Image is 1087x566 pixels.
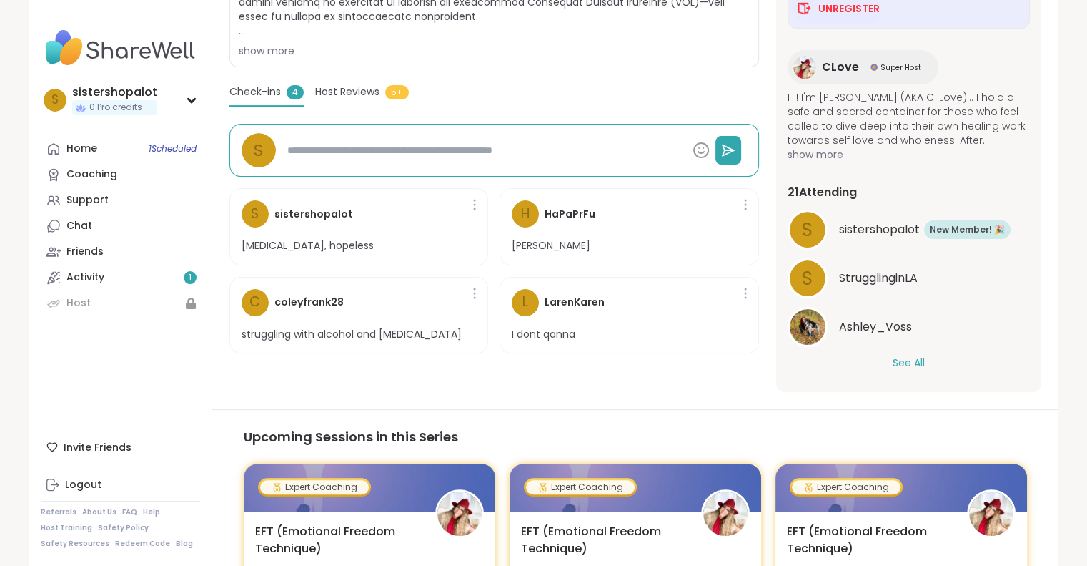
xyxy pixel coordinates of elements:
[787,523,951,557] span: EFT (Emotional Freedom Technique)
[522,292,528,313] span: L
[521,523,685,557] span: EFT (Emotional Freedom Technique)
[41,523,92,533] a: Host Training
[115,539,170,549] a: Redeem Code
[66,219,92,233] div: Chat
[274,207,353,222] h4: sistershopalot
[788,307,1030,347] a: Ashley_VossAshley_Voss
[512,328,575,342] p: I dont qanna
[143,507,160,517] a: Help
[870,64,878,71] img: Super Host
[839,221,920,238] span: sistershopalot
[242,239,374,253] p: [MEDICAL_DATA], hopeless
[89,102,142,114] span: 0 Pro credits
[788,184,857,201] span: 21 Attending
[274,295,344,310] h4: coleyfrank28
[839,270,918,287] span: StrugglinginLA
[66,270,104,285] div: Activity
[521,204,530,225] span: H
[65,478,101,492] div: Logout
[41,23,200,73] img: ShareWell Nav Logo
[287,85,304,99] span: 4
[788,210,1030,250] a: ssistershopalotNew Member! 🎉
[242,328,462,342] p: struggling with alcohol and [MEDICAL_DATA]
[72,84,157,100] div: sistershopalot
[545,207,595,222] h4: HaPaPrFu
[788,50,938,84] a: CLoveCLoveSuper HostSuper Host
[793,56,816,79] img: CLove
[41,162,200,187] a: Coaching
[802,265,813,293] span: S
[251,204,259,225] span: s
[545,295,605,310] h4: LarenKaren
[66,296,91,311] div: Host
[788,147,1030,162] span: show more
[802,216,813,244] span: s
[880,62,921,73] span: Super Host
[790,309,825,345] img: Ashley_Voss
[176,539,193,549] a: Blog
[66,167,117,182] div: Coaching
[792,480,900,494] div: Expert Coaching
[969,492,1013,536] img: CLove
[249,292,260,313] span: c
[189,272,192,284] span: 1
[930,223,1005,236] span: New Member! 🎉
[315,84,379,99] span: Host Reviews
[512,239,590,253] p: [PERSON_NAME]
[385,85,409,99] span: 5+
[149,143,197,155] span: 1 Scheduled
[41,239,200,265] a: Friends
[255,523,420,557] span: EFT (Emotional Freedom Technique)
[41,434,200,460] div: Invite Friends
[229,84,281,99] span: Check-ins
[51,91,59,109] span: s
[122,507,137,517] a: FAQ
[244,427,1027,447] h3: Upcoming Sessions in this Series
[82,507,116,517] a: About Us
[41,187,200,213] a: Support
[98,523,149,533] a: Safety Policy
[239,44,750,58] div: show more
[703,492,748,536] img: CLove
[41,291,200,316] a: Host
[66,142,97,156] div: Home
[41,472,200,498] a: Logout
[260,480,369,494] div: Expert Coaching
[41,539,109,549] a: Safety Resources
[893,356,925,371] button: See All
[818,1,880,16] span: Unregister
[839,318,912,336] span: Ashley_Voss
[41,213,200,239] a: Chat
[788,90,1030,147] span: Hi! I'm [PERSON_NAME] (AKA C-Love)... I hold a safe and sacred container for those who feel calle...
[437,492,482,536] img: CLove
[41,507,76,517] a: Referrals
[66,193,109,208] div: Support
[41,136,200,162] a: Home1Scheduled
[822,59,859,76] span: CLove
[788,258,1030,298] a: SStrugglinginLA
[41,265,200,291] a: Activity1
[526,480,635,494] div: Expert Coaching
[254,138,263,163] span: s
[66,245,104,259] div: Friends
